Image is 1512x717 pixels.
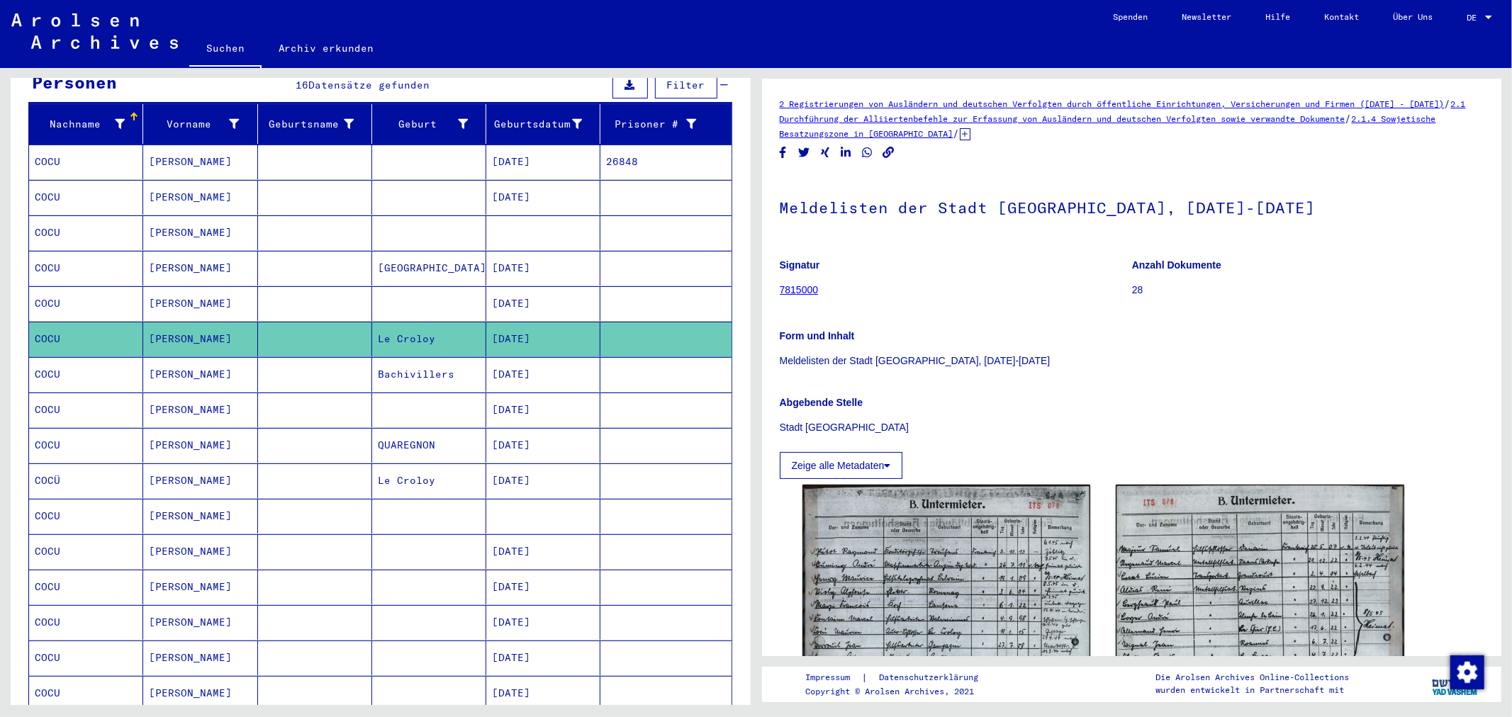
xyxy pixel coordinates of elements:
mat-cell: COCU [29,357,143,392]
div: Vorname [149,117,239,132]
button: Filter [655,72,717,98]
div: Geburtsname [264,117,354,132]
mat-cell: COCU [29,676,143,711]
mat-cell: [DATE] [486,534,600,569]
mat-cell: 26848 [600,145,731,179]
mat-cell: [DATE] [486,286,600,321]
mat-cell: Bachivillers [372,357,486,392]
mat-cell: COCU [29,640,143,675]
span: Datensätze gefunden [308,79,430,91]
mat-cell: [DATE] [486,145,600,179]
mat-cell: [PERSON_NAME] [143,428,257,463]
mat-cell: QUAREGNON [372,428,486,463]
p: Die Arolsen Archives Online-Collections [1155,671,1349,684]
span: DE [1467,13,1482,23]
div: Zustimmung ändern [1450,655,1484,689]
mat-cell: [PERSON_NAME] [143,463,257,498]
mat-cell: [PERSON_NAME] [143,286,257,321]
div: Geburtsdatum [492,113,600,135]
div: Nachname [35,113,142,135]
mat-header-cell: Geburt‏ [372,104,486,144]
mat-header-cell: Geburtsdatum [486,104,600,144]
span: Filter [667,79,705,91]
mat-header-cell: Prisoner # [600,104,731,144]
mat-header-cell: Geburtsname [258,104,372,144]
div: Prisoner # [606,117,696,132]
img: yv_logo.png [1429,666,1482,701]
span: 16 [296,79,308,91]
mat-cell: [DATE] [486,251,600,286]
img: Arolsen_neg.svg [11,13,178,49]
mat-cell: [DATE] [486,322,600,356]
mat-cell: [PERSON_NAME] [143,676,257,711]
div: Geburt‏ [378,117,468,132]
a: Archiv erkunden [262,31,391,65]
p: 28 [1132,283,1484,298]
span: / [1445,97,1451,110]
div: Personen [32,69,117,95]
mat-cell: [DATE] [486,605,600,640]
mat-cell: [GEOGRAPHIC_DATA] [372,251,486,286]
mat-cell: COCU [29,286,143,321]
div: Geburtsname [264,113,371,135]
h1: Meldelisten der Stadt [GEOGRAPHIC_DATA], [DATE]-[DATE] [780,175,1484,237]
mat-cell: [PERSON_NAME] [143,251,257,286]
button: Share on Facebook [775,144,790,162]
mat-cell: [PERSON_NAME] [143,357,257,392]
mat-cell: [PERSON_NAME] [143,393,257,427]
mat-cell: COCÜ [29,463,143,498]
mat-cell: COCU [29,499,143,533]
button: Copy link [881,144,896,162]
p: Meldelisten der Stadt [GEOGRAPHIC_DATA], [DATE]-[DATE] [780,354,1484,368]
a: 7815000 [780,284,819,295]
button: Share on Xing [818,144,833,162]
mat-cell: [DATE] [486,357,600,392]
div: Geburt‏ [378,113,486,135]
mat-cell: Le Croloy [372,463,486,498]
a: 2 Registrierungen von Ausländern und deutschen Verfolgten durch öffentliche Einrichtungen, Versic... [780,98,1445,109]
mat-cell: COCU [29,322,143,356]
div: | [805,670,995,685]
div: Geburtsdatum [492,117,582,132]
div: Prisoner # [606,113,714,135]
mat-cell: COCU [29,180,143,215]
mat-cell: [PERSON_NAME] [143,499,257,533]
b: Signatur [780,259,820,271]
mat-cell: [DATE] [486,676,600,711]
button: Share on WhatsApp [860,144,875,162]
p: Stadt [GEOGRAPHIC_DATA] [780,420,1484,435]
mat-cell: COCU [29,215,143,250]
mat-cell: [PERSON_NAME] [143,180,257,215]
a: Suchen [189,31,262,68]
mat-header-cell: Vorname [143,104,257,144]
mat-cell: [DATE] [486,570,600,604]
mat-cell: [DATE] [486,393,600,427]
a: Impressum [805,670,861,685]
button: Share on Twitter [797,144,812,162]
mat-header-cell: Nachname [29,104,143,144]
div: Nachname [35,117,125,132]
mat-cell: [PERSON_NAME] [143,640,257,675]
b: Anzahl Dokumente [1132,259,1221,271]
button: Share on LinkedIn [839,144,853,162]
mat-cell: [DATE] [486,180,600,215]
mat-cell: [PERSON_NAME] [143,605,257,640]
b: Abgebende Stelle [780,397,863,408]
mat-cell: COCU [29,428,143,463]
mat-cell: [DATE] [486,640,600,675]
mat-cell: Le Croloy [372,322,486,356]
img: Zustimmung ändern [1450,655,1484,689]
mat-cell: [PERSON_NAME] [143,322,257,356]
mat-cell: COCU [29,534,143,569]
mat-cell: COCU [29,605,143,640]
mat-cell: [PERSON_NAME] [143,570,257,604]
mat-cell: COCU [29,251,143,286]
p: Copyright © Arolsen Archives, 2021 [805,685,995,698]
mat-cell: COCU [29,570,143,604]
a: Datenschutzerklärung [868,670,995,685]
mat-cell: [PERSON_NAME] [143,215,257,250]
button: Zeige alle Metadaten [780,452,903,479]
span: / [1345,112,1352,125]
p: wurden entwickelt in Partnerschaft mit [1155,684,1349,696]
div: Vorname [149,113,257,135]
